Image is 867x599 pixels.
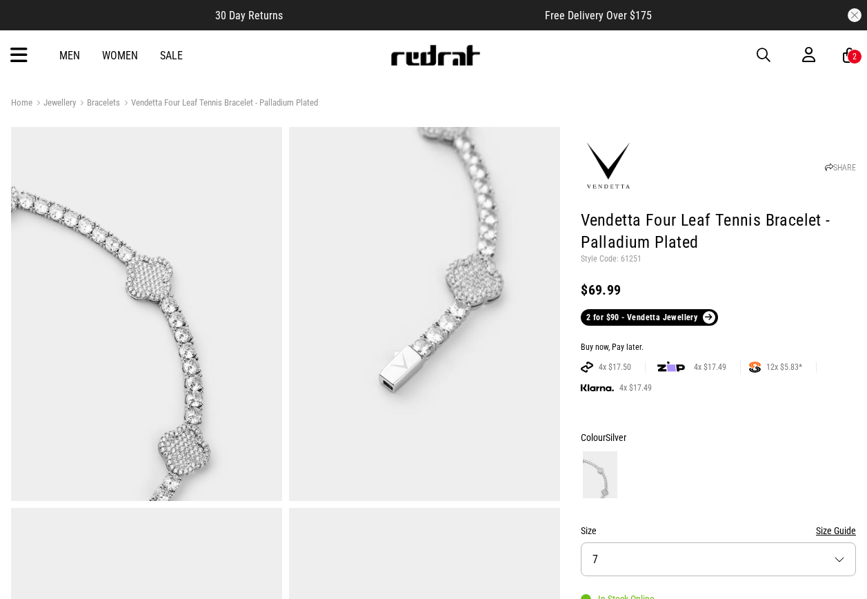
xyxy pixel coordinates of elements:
[614,382,657,393] span: 4x $17.49
[592,553,598,566] span: 7
[581,429,856,446] div: Colour
[581,139,636,194] img: Vendetta
[749,362,761,373] img: SPLITPAY
[581,522,856,539] div: Size
[581,542,856,576] button: 7
[581,342,856,353] div: Buy now, Pay later.
[160,49,183,62] a: Sale
[215,9,283,22] span: 30 Day Returns
[545,9,652,22] span: Free Delivery Over $175
[843,48,856,63] a: 2
[11,127,282,501] img: Vendetta Four Leaf Tennis Bracelet - Palladium Plated in Silver
[11,97,32,108] a: Home
[581,362,593,373] img: AFTERPAY
[120,97,318,110] a: Vendetta Four Leaf Tennis Bracelet - Palladium Plated
[657,360,685,374] img: zip
[583,451,617,498] img: Silver
[593,362,637,373] span: 4x $17.50
[816,522,856,539] button: Size Guide
[581,254,856,265] p: Style Code: 61251
[581,210,856,254] h1: Vendetta Four Leaf Tennis Bracelet - Palladium Plated
[310,8,517,22] iframe: Customer reviews powered by Trustpilot
[581,384,614,392] img: KLARNA
[581,282,856,298] div: $69.99
[688,362,732,373] span: 4x $17.49
[761,362,808,373] span: 12x $5.83*
[825,163,856,173] a: SHARE
[390,45,481,66] img: Redrat logo
[581,309,717,326] a: 2 for $90 - Vendetta Jewellery
[853,52,857,61] div: 2
[102,49,138,62] a: Women
[32,97,76,110] a: Jewellery
[289,127,560,501] img: Vendetta Four Leaf Tennis Bracelet - Palladium Plated in Silver
[606,432,626,443] span: Silver
[59,49,80,62] a: Men
[76,97,120,110] a: Bracelets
